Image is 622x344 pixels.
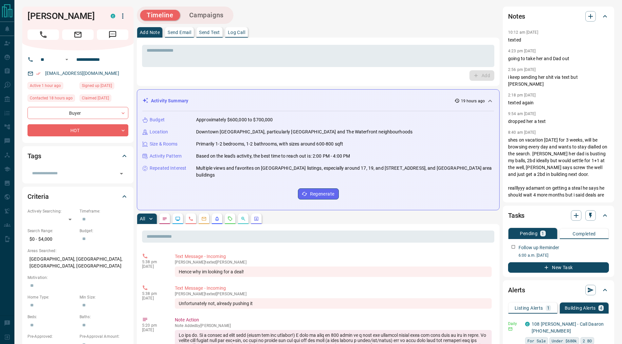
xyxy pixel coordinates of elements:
[519,252,609,258] p: 6:00 a.m. [DATE]
[27,314,76,320] p: Beds:
[196,116,273,123] p: Approximately $600,000 to $700,000
[27,148,128,164] div: Tags
[508,210,524,221] h2: Tasks
[140,216,145,221] p: All
[27,208,76,214] p: Actively Searching:
[573,232,596,236] p: Completed
[196,165,494,179] p: Multiple views and favorites on [GEOGRAPHIC_DATA] listings, especially around 17, 19, and [STREET...
[30,95,73,101] span: Contacted 18 hours ago
[80,208,128,214] p: Timeframe:
[508,49,536,53] p: 4:23 pm [DATE]
[508,285,525,295] h2: Alerts
[508,55,609,62] p: going to take her and Dad out
[27,29,59,40] span: Call
[175,298,492,309] div: Unfortunately not, already pushing it
[214,216,220,221] svg: Listing Alerts
[583,337,592,344] span: 2 BD
[27,248,128,254] p: Areas Searched:
[30,82,61,89] span: Active 1 hour ago
[241,216,246,221] svg: Opportunities
[150,141,178,147] p: Size & Rooms
[80,228,128,234] p: Budget:
[508,282,609,298] div: Alerts
[527,337,546,344] span: For Sale
[508,9,609,24] div: Notes
[111,14,115,18] div: condos.ca
[151,97,188,104] p: Activity Summary
[175,285,492,292] p: Text Message - Incoming
[27,189,128,204] div: Criteria
[175,253,492,260] p: Text Message - Incoming
[565,306,596,310] p: Building Alerts
[508,262,609,273] button: New Task
[541,231,544,236] p: 1
[515,306,543,310] p: Listing Alerts
[461,98,485,104] p: 19 hours ago
[508,93,536,97] p: 2:18 pm [DATE]
[508,112,536,116] p: 9:54 am [DATE]
[175,267,492,277] div: Hence why im looking for a deal!
[183,10,230,21] button: Campaigns
[228,30,245,35] p: Log Call
[508,37,609,43] p: texted
[27,95,76,104] div: Sun Sep 14 2025
[80,314,128,320] p: Baths:
[201,216,207,221] svg: Emails
[175,317,492,323] p: Note Action
[254,216,259,221] svg: Agent Actions
[45,71,119,76] a: [EMAIL_ADDRESS][DOMAIN_NAME]
[508,130,536,135] p: 8:40 am [DATE]
[508,74,609,88] p: i keep sending her shit via text but [PERSON_NAME]
[27,334,76,339] p: Pre-Approved:
[150,129,168,135] p: Location
[508,30,538,35] p: 10:12 am [DATE]
[97,29,128,40] span: Message
[228,216,233,221] svg: Requests
[142,260,165,264] p: 5:38 pm
[62,29,94,40] span: Email
[36,71,41,76] svg: Email Verified
[27,82,76,91] div: Mon Sep 15 2025
[142,95,494,107] div: Activity Summary19 hours ago
[508,137,609,253] p: shes on vacation [DATE] for 3 weeks, will be browsing every day and wants to stay dialled on the ...
[547,306,550,310] p: 1
[142,328,165,332] p: [DATE]
[600,306,602,310] p: 4
[80,294,128,300] p: Min Size:
[27,191,49,202] h2: Criteria
[27,124,128,136] div: HOT
[175,216,180,221] svg: Lead Browsing Activity
[140,30,160,35] p: Add Note
[508,67,536,72] p: 2:56 pm [DATE]
[188,216,193,221] svg: Calls
[162,216,167,221] svg: Notes
[142,291,165,296] p: 5:38 pm
[508,11,525,22] h2: Notes
[82,95,109,101] span: Claimed [DATE]
[27,107,128,119] div: Buyer
[27,254,128,271] p: [GEOGRAPHIC_DATA], [GEOGRAPHIC_DATA], [GEOGRAPHIC_DATA], [GEOGRAPHIC_DATA]
[142,264,165,269] p: [DATE]
[532,321,604,334] a: 108 [PERSON_NAME] - Call Daaron [PHONE_NUMBER]
[168,30,191,35] p: Send Email
[150,153,182,160] p: Activity Pattern
[80,82,128,91] div: Sun Nov 07 2021
[175,292,492,296] p: [PERSON_NAME] texted [PERSON_NAME]
[199,30,220,35] p: Send Text
[175,260,492,265] p: [PERSON_NAME] texted [PERSON_NAME]
[508,99,609,106] p: texted again
[27,275,128,281] p: Motivation:
[27,234,76,245] p: $0 - $4,000
[508,118,609,125] p: dropped her a text
[63,56,71,63] button: Open
[508,327,513,331] svg: Email
[82,82,112,89] span: Signed up [DATE]
[196,141,343,147] p: Primarily 1-2 bedrooms, 1-2 bathrooms, with sizes around 600-800 sqft
[196,129,412,135] p: Downtown [GEOGRAPHIC_DATA], particularly [GEOGRAPHIC_DATA] and The Waterfront neighbourhoods
[140,10,180,21] button: Timeline
[150,116,165,123] p: Budget
[520,231,538,236] p: Pending
[27,228,76,234] p: Search Range:
[117,169,126,178] button: Open
[196,153,350,160] p: Based on the lead's activity, the best time to reach out is: 2:00 PM - 4:00 PM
